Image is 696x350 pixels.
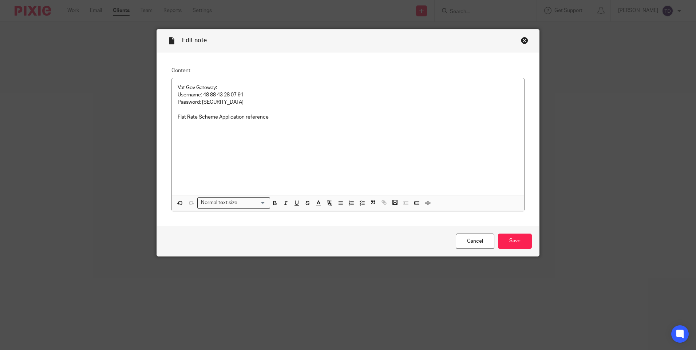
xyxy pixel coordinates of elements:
p: Flat Rate Scheme Application reference [178,114,518,121]
p: Username: 48 88 43 28 07 91 [178,91,518,99]
p: Vat Gov Gateway: [178,84,518,91]
p: Password: [SECURITY_DATA] [178,99,518,106]
div: Search for option [197,197,270,208]
div: Close this dialog window [521,37,528,44]
input: Save [498,234,532,249]
span: Edit note [182,37,207,43]
a: Cancel [456,234,494,249]
span: Normal text size [199,199,239,207]
input: Search for option [240,199,266,207]
label: Content [171,67,525,74]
